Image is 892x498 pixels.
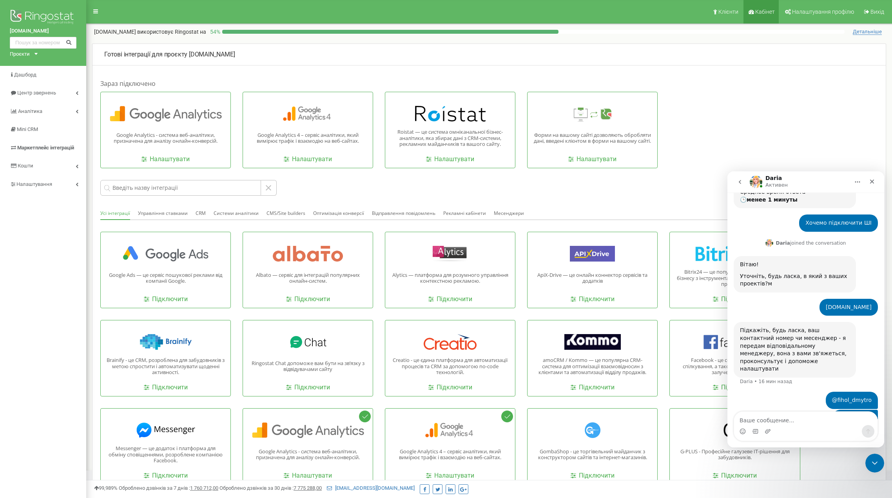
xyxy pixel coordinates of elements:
button: Оптимізація конверсії [313,207,364,219]
span: Оброблено дзвінків за 30 днів : [219,485,322,491]
a: Підключити [286,383,330,392]
span: Детальніше [853,29,882,35]
button: Відправлення повідомлень [372,207,435,219]
input: Введіть назву інтеграції [100,180,261,196]
a: Налаштувати [426,155,474,164]
input: Пошук за номером [10,37,76,49]
p: Google Analytics 4 – сервіс аналітики, який вимірює трафік і взаємодію на веб-сайтах. [249,132,367,144]
span: Налаштування [16,181,52,187]
a: [EMAIL_ADDRESS][DOMAIN_NAME] [327,485,415,491]
span: Готові інтеграції для проєкту [104,51,187,58]
span: Маркетплейс інтеграцій [17,145,74,151]
p: GombaShop - це торгівельний майданчик з конструктором сайтів та інтернет-магазинів. [533,449,651,461]
button: Рекламні кабінети [443,207,486,219]
p: Alytics — платформа для розумного управління контекстною рекламою. [391,272,509,284]
span: Налаштування профілю [792,9,854,15]
iframe: Intercom live chat [865,454,884,473]
a: Підключити [713,471,757,480]
span: Оброблено дзвінків за 7 днів : [119,485,218,491]
span: Mini CRM [17,126,38,132]
p: 54 % [206,28,222,36]
a: Підключити [713,383,757,392]
a: Підключити [144,295,188,304]
button: Усі інтеграції [100,207,130,220]
span: Вихід [870,9,884,15]
p: Google Analytics - система веб-аналітики, призначена для аналізу онлайн-конверсій. [107,132,225,144]
span: Центр звернень [17,90,56,96]
button: Системи аналітики [214,207,259,219]
u: 1 760 712,00 [190,485,218,491]
a: Налаштувати [568,155,616,164]
span: Кабінет [755,9,775,15]
span: Клієнти [718,9,738,15]
button: CMS/Site builders [267,207,305,219]
a: Підключити [144,383,188,392]
p: Bitrix24 — це популярна CRM-система для бізнесу з інструментами управління угодами та проєктами. [676,269,794,287]
a: [DOMAIN_NAME] [10,27,76,35]
a: Підключити [428,383,472,392]
p: Google Ads — це сервіс пошукової реклами від компанії Google. [107,272,225,284]
a: Налаштувати [426,471,474,480]
div: Проєкти [10,51,30,58]
span: Аналiтика [18,108,42,114]
h1: Зараз підключено [100,79,878,88]
a: Підключити [571,383,615,392]
a: Підключити [144,471,188,480]
button: Управління ставками [138,207,188,219]
p: Roistat — це система омніканальної бізнес-аналітики, яка збирає дані з CRM-системи, рекламних май... [391,129,509,147]
p: [DOMAIN_NAME] [104,50,874,59]
p: Google Analytics 4 – сервіс аналітики, який вимірює трафік і взаємодію на веб-сайтах. [391,449,509,461]
iframe: Intercom live chat [727,171,884,447]
p: Creatio - це єдина платформа для автоматизації процесів та CRM за допомогою no-code технологій. [391,357,509,376]
span: 99,989% [94,485,118,491]
a: Підключити [428,295,472,304]
a: Налаштувати [284,155,332,164]
span: використовує Ringostat на [137,29,206,35]
p: G-PLUS - Професійне галузеве IT-рішення для забудовників. [676,449,794,461]
a: Підключити [713,295,757,304]
a: Підключити [571,295,615,304]
p: Ringostat Chat допоможе вам бути на звʼязку з відвідувачами сайту [249,360,367,373]
img: Ringostat logo [10,8,76,27]
button: CRM [196,207,206,219]
p: Facebook - це соціальна мережа для спілкування, а також бізнес-інструмент для залучення клієнтів. [676,357,794,376]
button: Месенджери [494,207,524,219]
a: Налаштувати [284,471,332,480]
p: Форми на вашому сайті дозволяють обробляти дані, введені клієнтом в форми на вашому сайті. [533,132,651,144]
a: Налаштувати [141,155,190,164]
p: Messenger — це додаток і платформа для обміну сповіщеннями, розроблене компанією Facebook. [107,445,225,464]
u: 7 775 288,00 [294,485,322,491]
